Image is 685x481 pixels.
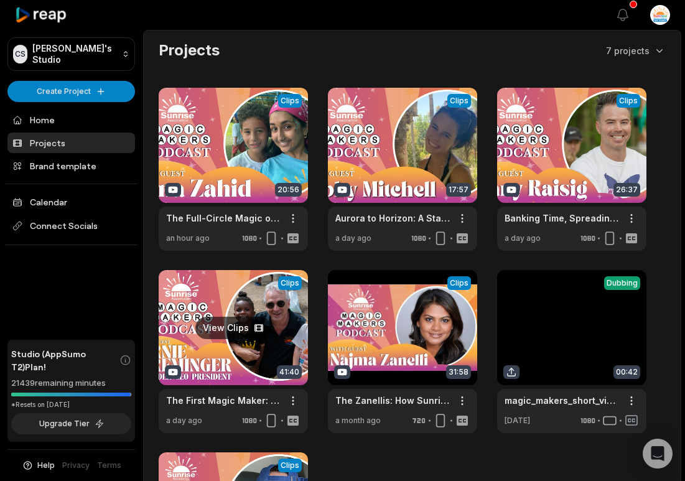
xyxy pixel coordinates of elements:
[11,347,119,373] span: Studio (AppSumo T2) Plan!
[7,110,135,130] a: Home
[335,394,450,407] a: The Zanellis: How Sunrise Gave Us Our Summer Back
[166,394,281,407] a: The First Magic Maker: [PERSON_NAME] on Founding Sunrise
[643,439,673,469] div: Open Intercom Messenger
[505,212,619,225] a: Banking Time, Spreading Joy: [PERSON_NAME] Sunrise Story - Sunrise Magic Makers Podcast Ep 2
[11,377,131,390] div: 21439 remaining minutes
[22,460,55,471] button: Help
[7,133,135,153] a: Projects
[32,43,117,65] p: [PERSON_NAME]'s Studio
[7,81,135,102] button: Create Project
[335,212,450,225] a: Aurora to Horizon: A Staff Member’s Impactful Return to Camp
[13,45,27,63] div: CS
[505,394,619,407] a: magic_makers_short_video_clip (1)
[11,413,131,434] button: Upgrade Tier
[37,460,55,471] span: Help
[166,212,281,225] a: The Full-Circle Magic of Sunrise: [PERSON_NAME]’s Story of Joy and Purpose
[7,192,135,212] a: Calendar
[7,215,135,237] span: Connect Socials
[606,44,666,57] button: 7 projects
[11,400,131,409] div: *Resets on [DATE]
[62,460,90,471] a: Privacy
[7,156,135,176] a: Brand template
[97,460,121,471] a: Terms
[159,40,220,60] h2: Projects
